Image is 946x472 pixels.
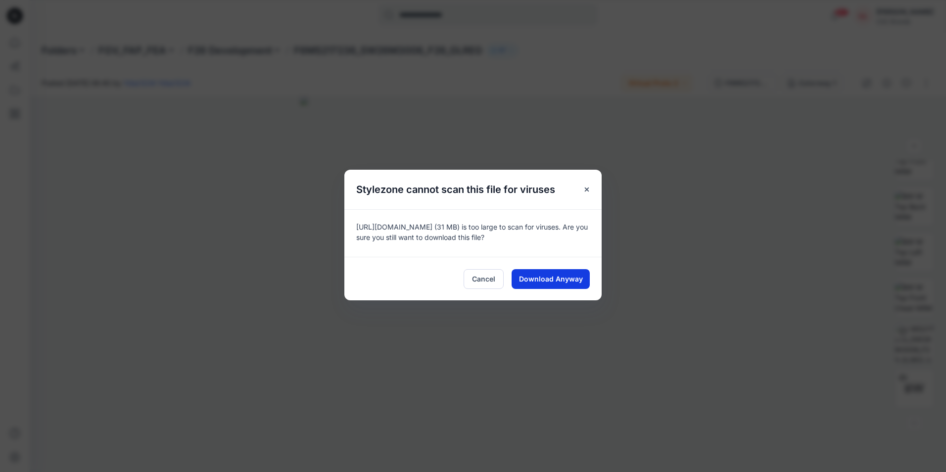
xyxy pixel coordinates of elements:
div: [URL][DOMAIN_NAME] (31 MB) is too large to scan for viruses. Are you sure you still want to downl... [344,209,602,257]
span: Cancel [472,274,495,284]
h5: Stylezone cannot scan this file for viruses [344,170,567,209]
button: Download Anyway [512,269,590,289]
span: Download Anyway [519,274,583,284]
button: Close [578,181,596,198]
button: Cancel [464,269,504,289]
